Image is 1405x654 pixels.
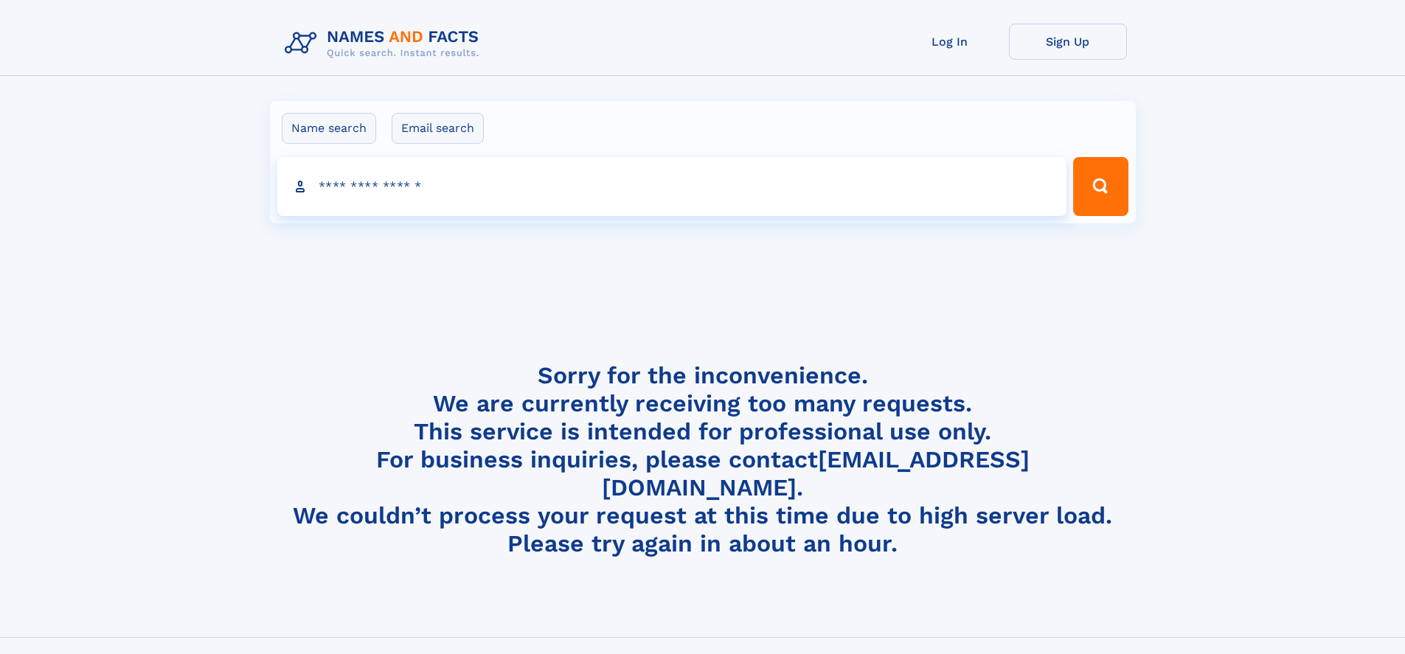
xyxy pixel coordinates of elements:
[891,24,1009,60] a: Log In
[602,445,1030,501] a: [EMAIL_ADDRESS][DOMAIN_NAME]
[1073,157,1128,216] button: Search Button
[392,113,484,144] label: Email search
[1009,24,1127,60] a: Sign Up
[277,157,1067,216] input: search input
[279,24,491,63] img: Logo Names and Facts
[282,113,376,144] label: Name search
[279,361,1127,558] h4: Sorry for the inconvenience. We are currently receiving too many requests. This service is intend...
